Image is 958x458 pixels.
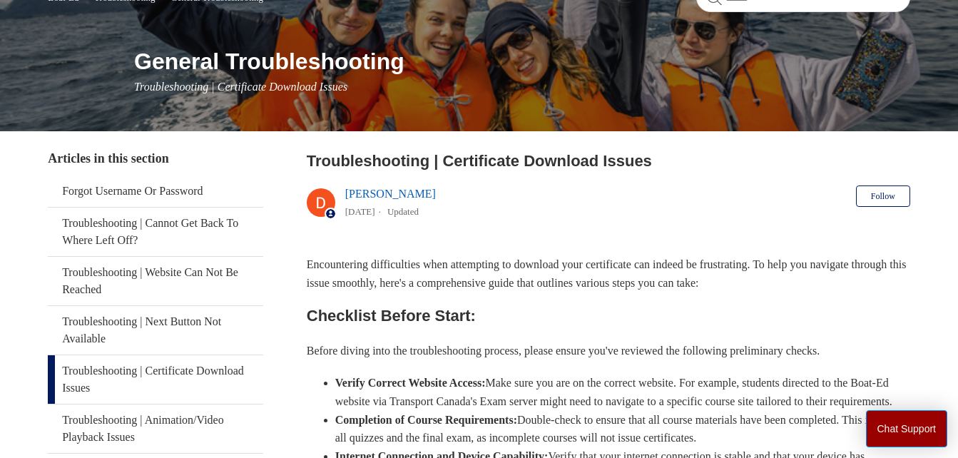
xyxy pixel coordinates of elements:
strong: Completion of Course Requirements: [335,414,517,426]
button: Chat Support [866,410,948,447]
time: 03/14/2024, 16:15 [345,206,375,217]
span: Articles in this section [48,151,168,166]
a: Forgot Username Or Password [48,175,263,207]
span: Troubleshooting | Certificate Download Issues [134,81,347,93]
h1: General Troubleshooting [134,44,910,78]
a: [PERSON_NAME] [345,188,436,200]
p: Encountering difficulties when attempting to download your certificate can indeed be frustrating.... [307,255,910,292]
li: Make sure you are on the correct website. For example, students directed to the Boat-Ed website v... [335,374,910,410]
a: Troubleshooting | Next Button Not Available [48,306,263,355]
a: Troubleshooting | Animation/Video Playback Issues [48,404,263,453]
h2: Checklist Before Start: [307,303,910,328]
li: Double-check to ensure that all course materials have been completed. This includes all quizzes a... [335,411,910,447]
p: Before diving into the troubleshooting process, please ensure you've reviewed the following preli... [307,342,910,360]
button: Follow Article [856,185,910,207]
a: Troubleshooting | Website Can Not Be Reached [48,257,263,305]
li: Updated [387,206,419,217]
a: Troubleshooting | Certificate Download Issues [48,355,263,404]
a: Troubleshooting | Cannot Get Back To Where Left Off? [48,208,263,256]
h2: Troubleshooting | Certificate Download Issues [307,149,910,173]
strong: Verify Correct Website Access: [335,377,486,389]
